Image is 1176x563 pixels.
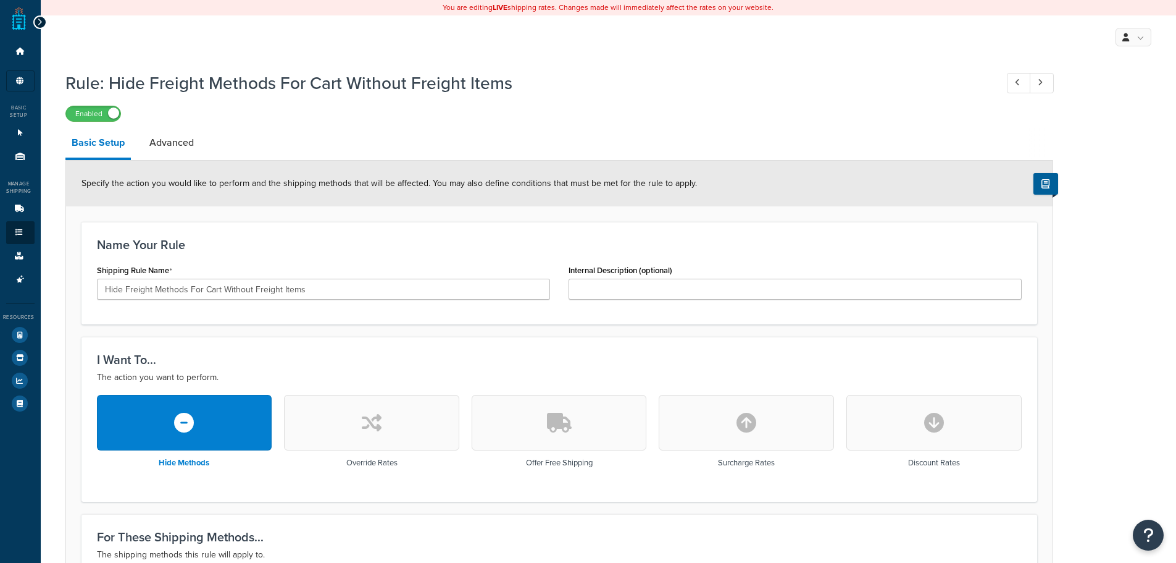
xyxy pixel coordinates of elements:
[526,459,593,467] h3: Offer Free Shipping
[6,268,35,291] li: Advanced Features
[97,238,1022,252] h3: Name Your Rule
[1133,520,1164,551] button: Open Resource Center
[569,266,672,275] label: Internal Description (optional)
[6,370,35,392] li: Analytics
[1030,73,1054,93] a: Next Record
[6,392,35,415] li: Help Docs
[1007,73,1031,93] a: Previous Record
[159,459,209,467] h3: Hide Methods
[493,2,507,13] b: LIVE
[6,122,35,145] li: Websites
[65,71,984,95] h1: Rule: Hide Freight Methods For Cart Without Freight Items
[97,548,1022,562] p: The shipping methods this rule will apply to.
[6,324,35,346] li: Test Your Rates
[6,347,35,369] li: Marketplace
[97,530,1022,544] h3: For These Shipping Methods...
[97,370,1022,385] p: The action you want to perform.
[6,221,35,244] li: Shipping Rules
[908,459,960,467] h3: Discount Rates
[6,40,35,63] li: Dashboard
[97,353,1022,366] h3: I Want To...
[346,459,398,467] h3: Override Rates
[6,198,35,221] li: Carriers
[97,266,172,276] label: Shipping Rule Name
[143,128,200,158] a: Advanced
[66,106,120,121] label: Enabled
[6,245,35,268] li: Boxes
[81,177,697,190] span: Specify the action you would like to perform and the shipping methods that will be affected. You ...
[718,459,775,467] h3: Surcharge Rates
[6,145,35,168] li: Origins
[65,128,131,160] a: Basic Setup
[1033,173,1058,195] button: Show Help Docs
